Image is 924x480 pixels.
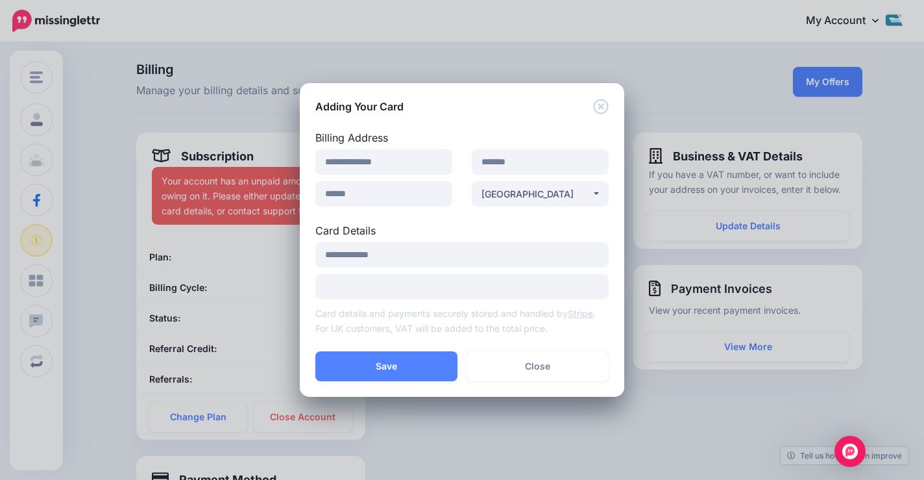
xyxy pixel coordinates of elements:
label: Card Details [315,223,609,238]
label: Billing Address [315,130,609,145]
p: Card details and payments securely stored and handled by . For UK customers, VAT will be added to... [315,306,609,336]
iframe: Secure card payment input frame [325,279,599,295]
a: Stripe [568,308,593,319]
button: Close [467,351,609,381]
div: Open Intercom Messenger [834,436,866,467]
h5: Adding Your Card [315,99,404,114]
button: Canada [472,181,609,207]
button: Close [593,99,609,115]
button: Save [315,351,457,381]
div: [GEOGRAPHIC_DATA] [481,186,591,202]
